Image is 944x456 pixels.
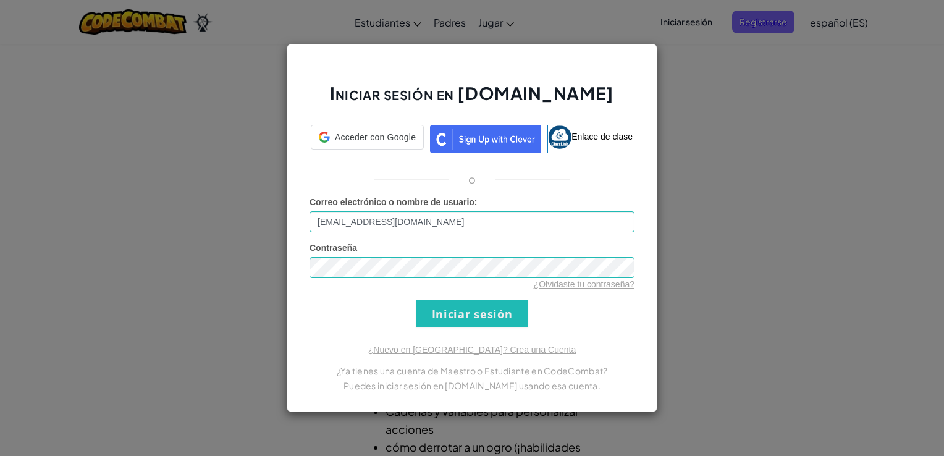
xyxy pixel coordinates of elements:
[416,300,528,327] input: Iniciar sesión
[571,132,633,141] span: Enlace de clase
[310,378,634,393] p: Puedes iniciar sesión en [DOMAIN_NAME] usando esa cuenta.
[311,125,424,153] a: Acceder con Google
[430,125,541,153] img: clever_sso_button@2x.png
[335,131,416,143] span: Acceder con Google
[311,125,424,150] div: Acceder con Google
[310,363,634,378] p: ¿Ya tienes una cuenta de Maestro o Estudiante en CodeCombat?
[310,197,474,207] span: Correo electrónico o nombre de usuario
[310,82,634,117] h2: Iniciar sesión en [DOMAIN_NAME]
[310,196,478,208] label: :
[468,172,476,187] p: o
[548,125,571,149] img: classlink-logo-small.png
[368,345,576,355] a: ¿Nuevo en [GEOGRAPHIC_DATA]? Crea una Cuenta
[534,279,634,289] a: ¿Olvidaste tu contraseña?
[310,243,357,253] span: Contraseña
